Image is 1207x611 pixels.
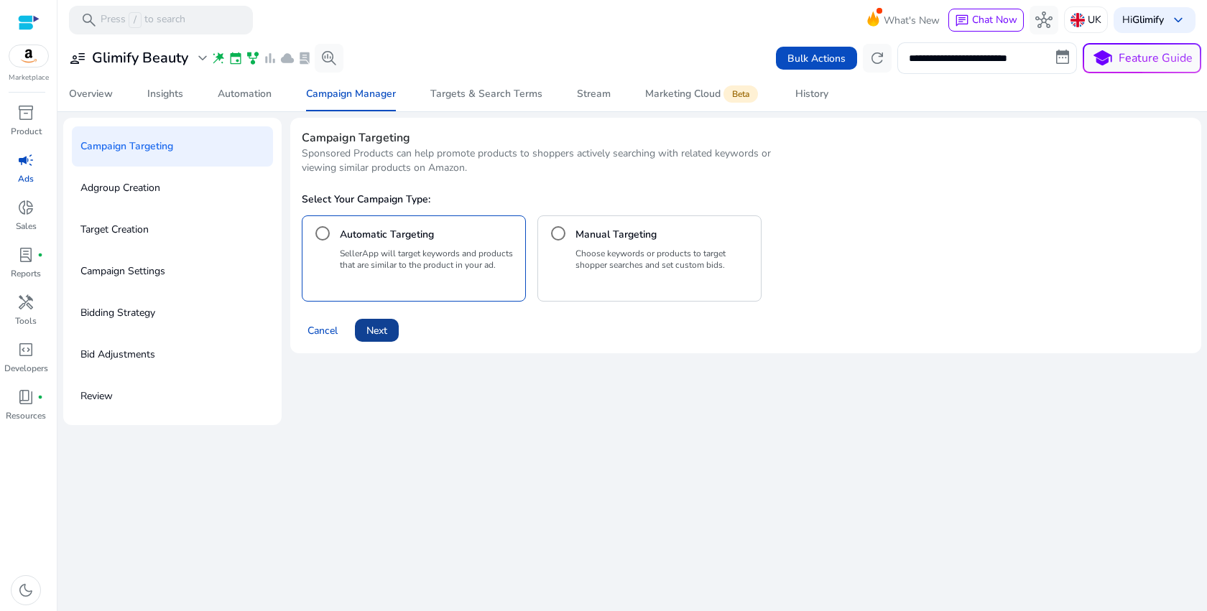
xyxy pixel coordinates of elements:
p: SellerApp will target keywords and products that are similar to the product in your ad. [340,248,519,271]
p: Resources [6,409,46,422]
img: uk.svg [1070,13,1085,27]
p: Developers [4,362,48,375]
span: campaign [17,151,34,169]
p: Adgroup Creation [80,177,160,200]
span: Next [366,323,387,338]
span: lab_profile [297,51,312,65]
span: fiber_manual_record [37,394,43,400]
p: Bidding Strategy [80,302,155,325]
span: Bulk Actions [787,51,846,66]
span: dark_mode [17,582,34,599]
span: expand_more [194,50,211,67]
p: Ads [18,172,34,185]
span: code_blocks [17,341,34,358]
h3: Glimify Beauty [92,50,188,67]
span: / [129,12,142,28]
button: Next [355,319,399,342]
p: Target Creation [80,218,149,241]
button: Bulk Actions [776,47,857,70]
img: amazon.svg [9,45,48,67]
button: search_insights [315,44,343,73]
p: Campaign Targeting [80,135,173,158]
h4: Manual Targeting [575,228,657,242]
span: family_history [246,51,260,65]
p: Press to search [101,12,185,28]
h3: Campaign Targeting [302,129,1190,146]
span: bar_chart [263,51,277,65]
p: UK [1088,7,1101,32]
div: Stream [577,89,611,99]
span: refresh [869,50,886,67]
span: event [228,51,243,65]
p: Sales [16,220,37,233]
span: Beta [723,85,758,103]
p: Feature Guide [1119,50,1193,67]
b: Glimify [1132,13,1164,27]
span: donut_small [17,199,34,216]
div: Insights [147,89,183,99]
p: Campaign Settings [80,260,165,283]
span: search_insights [320,50,338,67]
p: Product [11,125,42,138]
span: Cancel [307,323,338,338]
p: Tools [15,314,37,327]
p: Bid Adjustments [80,343,155,366]
span: inventory_2 [17,104,34,121]
p: Marketplace [9,73,49,83]
span: book_4 [17,388,34,406]
span: school [1092,48,1113,69]
span: Chat Now [972,13,1017,27]
p: Choose keywords or products to target shopper searches and set custom bids. [575,248,755,271]
button: schoolFeature Guide [1083,43,1201,73]
span: user_attributes [69,50,86,67]
span: keyboard_arrow_down [1170,11,1187,29]
div: Overview [69,89,113,99]
span: search [80,11,98,29]
button: hub [1030,6,1058,34]
span: fiber_manual_record [37,252,43,258]
button: Cancel [302,319,343,342]
div: Marketing Cloud [645,88,761,100]
span: wand_stars [211,51,226,65]
p: Review [80,385,113,408]
h4: Automatic Targeting [340,228,434,242]
p: Reports [11,267,41,280]
button: refresh [863,44,892,73]
div: Campaign Manager [306,89,396,99]
span: hub [1035,11,1053,29]
div: Automation [218,89,272,99]
span: lab_profile [17,246,34,263]
button: chatChat Now [948,9,1024,32]
span: cloud [280,51,295,65]
span: handyman [17,294,34,311]
div: History [795,89,828,99]
p: Hi [1122,15,1164,25]
div: Targets & Search Terms [430,89,542,99]
h4: Select Your Campaign Type: [302,192,1190,207]
p: Sponsored Products can help promote products to shoppers actively searching with related keywords... [302,146,785,175]
span: chat [955,14,969,28]
span: What's New [884,8,940,33]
